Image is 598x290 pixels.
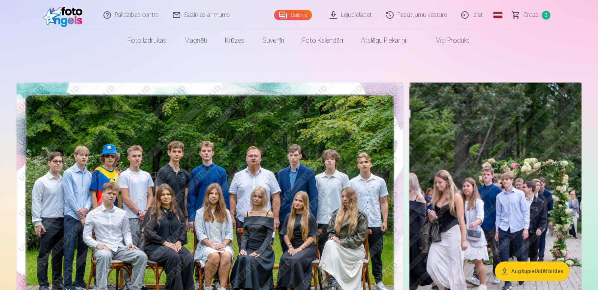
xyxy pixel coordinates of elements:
a: Krūzes [216,30,253,51]
a: Suvenīri [253,30,293,51]
a: Atslēgu piekariņi [352,30,415,51]
a: Foto kalendāri [293,30,352,51]
button: Augšupielādēt bildes [495,261,570,281]
a: Galerija [274,10,312,20]
a: Visi produkti [415,30,480,51]
a: Magnēti [175,30,216,51]
span: Grozs [523,11,539,20]
a: Foto izdrukas [118,30,175,51]
span: 0 [542,11,550,20]
img: /fa3 [43,3,87,27]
